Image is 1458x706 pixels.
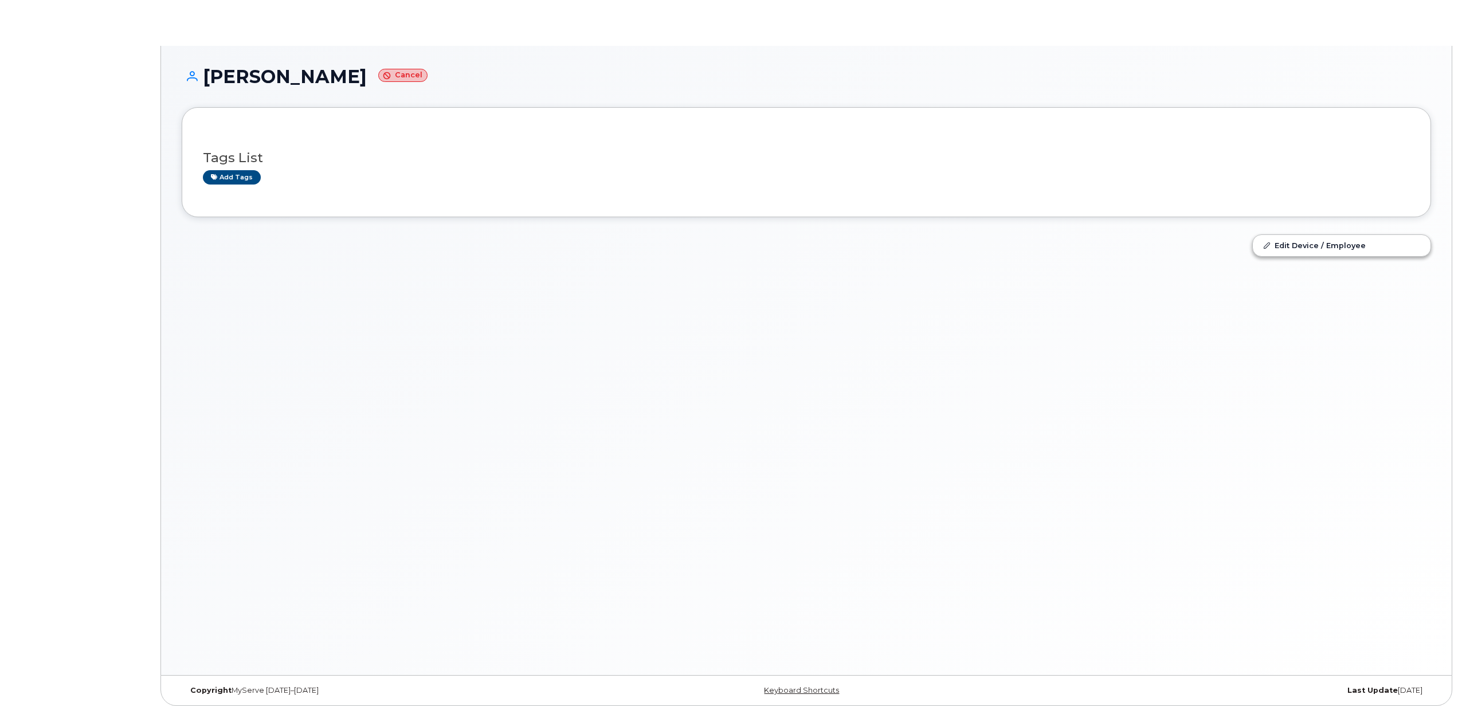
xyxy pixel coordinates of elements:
strong: Copyright [190,686,232,695]
a: Add tags [203,170,261,185]
h1: [PERSON_NAME] [182,66,1431,87]
div: MyServe [DATE]–[DATE] [182,686,598,695]
div: [DATE] [1014,686,1431,695]
a: Edit Device / Employee [1253,235,1430,256]
strong: Last Update [1347,686,1398,695]
h3: Tags List [203,151,1410,165]
small: Cancel [378,69,428,82]
a: Keyboard Shortcuts [764,686,839,695]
